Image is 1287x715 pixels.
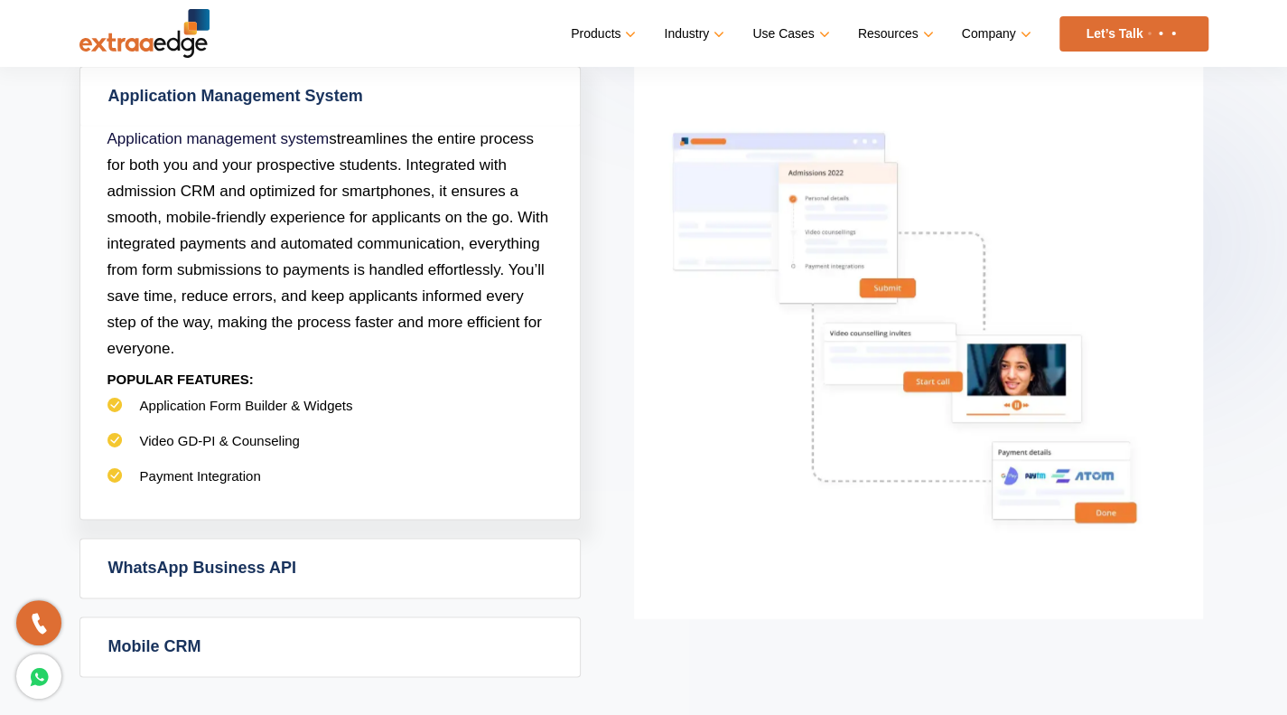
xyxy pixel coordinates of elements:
[107,467,553,503] li: Payment Integration
[107,130,330,147] a: Application management system
[664,21,721,47] a: Industry
[107,397,553,432] li: Application Form Builder & Widgets
[80,539,580,597] a: WhatsApp Business API
[107,432,553,467] li: Video GD-PI & Counseling
[1059,16,1208,52] a: Let’s Talk
[107,130,549,357] span: streamlines the entire process for both you and your prospective students. Integrated with admiss...
[571,21,632,47] a: Products
[752,21,825,47] a: Use Cases
[962,21,1028,47] a: Company
[80,67,580,126] a: Application Management System
[107,362,553,397] p: POPULAR FEATURES:
[80,617,580,676] a: Mobile CRM
[858,21,930,47] a: Resources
